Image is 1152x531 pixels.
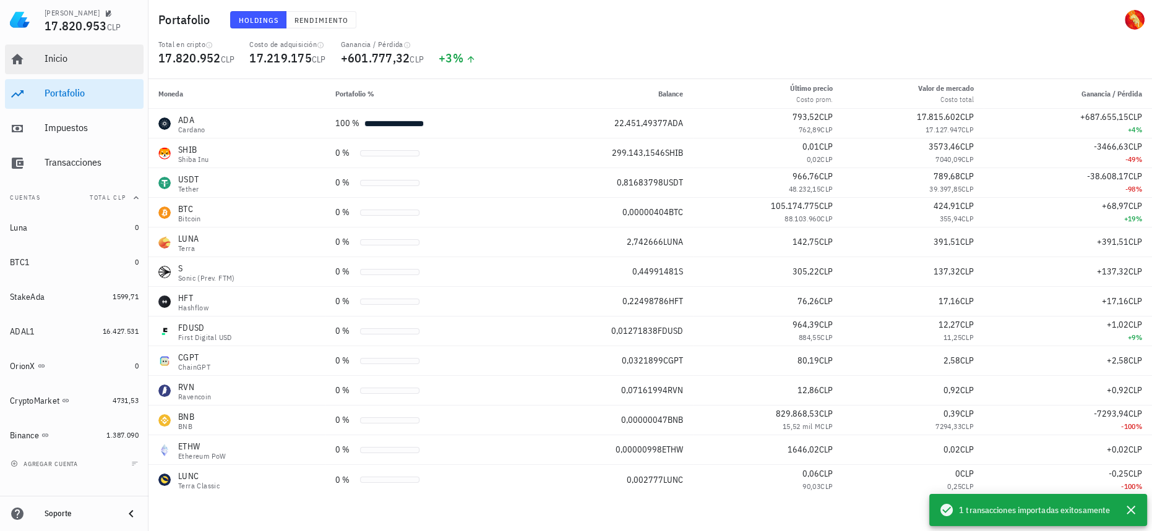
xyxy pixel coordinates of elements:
[994,480,1142,493] div: -100
[45,17,107,34] span: 17.820.953
[335,147,355,159] div: 0 %
[1125,10,1145,30] div: avatar
[135,361,139,370] span: 0
[934,200,960,211] span: 424,91
[335,265,355,278] div: 0 %
[1136,422,1142,431] span: %
[819,355,833,366] span: CLP
[935,422,961,431] span: 7294,33
[929,184,961,193] span: 39.397,85
[819,444,833,455] span: CLP
[793,171,819,182] span: 966,76
[178,482,220,490] div: Terra Classic
[10,396,59,406] div: CryptoMarket
[249,49,312,66] span: 17.219.175
[612,147,665,158] span: 299.143,1546
[178,452,226,460] div: Ethereum PoW
[10,430,39,441] div: Binance
[611,325,658,336] span: 0,01271838
[335,176,355,189] div: 0 %
[960,384,974,396] span: CLP
[1136,482,1142,491] span: %
[820,422,833,431] span: CLP
[410,54,424,65] span: CLP
[158,384,171,397] div: RVN-icon
[335,354,355,367] div: 0 %
[961,155,974,164] span: CLP
[335,89,374,98] span: Portafolio %
[135,257,139,266] span: 0
[616,444,662,455] span: 0,00000998
[621,384,668,396] span: 0,07161994
[158,266,171,278] div: S-icon
[341,40,424,49] div: Ganancia / Pérdida
[148,79,325,109] th: Moneda
[960,236,974,247] span: CLP
[178,410,194,423] div: BNB
[178,126,205,134] div: Cardano
[802,482,820,491] span: 90,03
[158,177,171,189] div: USDT-icon
[453,49,463,66] span: %
[918,94,974,105] div: Costo total
[663,474,683,485] span: LUNC
[944,355,960,366] span: 2,58
[1107,355,1128,366] span: +2,58
[797,295,819,307] span: 76,26
[113,396,139,405] span: 4731,53
[790,83,833,94] div: Último precio
[335,384,355,397] div: 0 %
[960,111,974,122] span: CLP
[961,422,974,431] span: CLP
[960,408,974,419] span: CLP
[1107,319,1128,330] span: +1,02
[312,54,326,65] span: CLP
[106,430,139,440] span: 1.387.090
[5,79,144,109] a: Portafolio
[1136,184,1142,193] span: %
[960,200,974,211] span: CLP
[525,79,693,109] th: Balance: Sin ordenar. Pulse para ordenar de forma ascendente.
[994,213,1142,225] div: +19
[961,214,974,223] span: CLP
[178,423,194,430] div: BNB
[662,444,683,455] span: ETHW
[793,111,819,122] span: 793,52
[797,355,819,366] span: 80,19
[1128,468,1142,479] span: CLP
[178,173,199,185] div: USDT
[5,420,144,450] a: Binance 1.387.090
[1109,468,1128,479] span: -0,25
[158,147,171,159] div: SHIB-icon
[335,206,355,219] div: 0 %
[335,295,355,308] div: 0 %
[107,22,121,33] span: CLP
[45,87,139,99] div: Portafolio
[178,470,220,482] div: LUNC
[1128,141,1142,152] span: CLP
[1128,408,1142,419] span: CLP
[820,482,833,491] span: CLP
[669,206,683,218] span: BTC
[669,295,683,307] span: HFT
[820,155,833,164] span: CLP
[788,444,819,455] span: 1646,02
[158,355,171,367] div: CGPT-icon
[960,171,974,182] span: CLP
[819,111,833,122] span: CLP
[1128,444,1142,455] span: CLP
[929,141,960,152] span: 3573,46
[799,333,820,342] span: 884,55
[960,355,974,366] span: CLP
[994,420,1142,433] div: -100
[1128,266,1142,277] span: CLP
[947,482,961,491] span: 0,25
[939,295,960,307] span: 17,16
[926,125,961,134] span: 17.127.947
[984,79,1152,109] th: Ganancia / Pérdida: Sin ordenar. Pulse para ordenar de forma ascendente.
[790,94,833,105] div: Costo prom.
[917,111,960,122] span: 17.815.602
[793,319,819,330] span: 964,39
[1128,355,1142,366] span: CLP
[178,381,212,393] div: RVN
